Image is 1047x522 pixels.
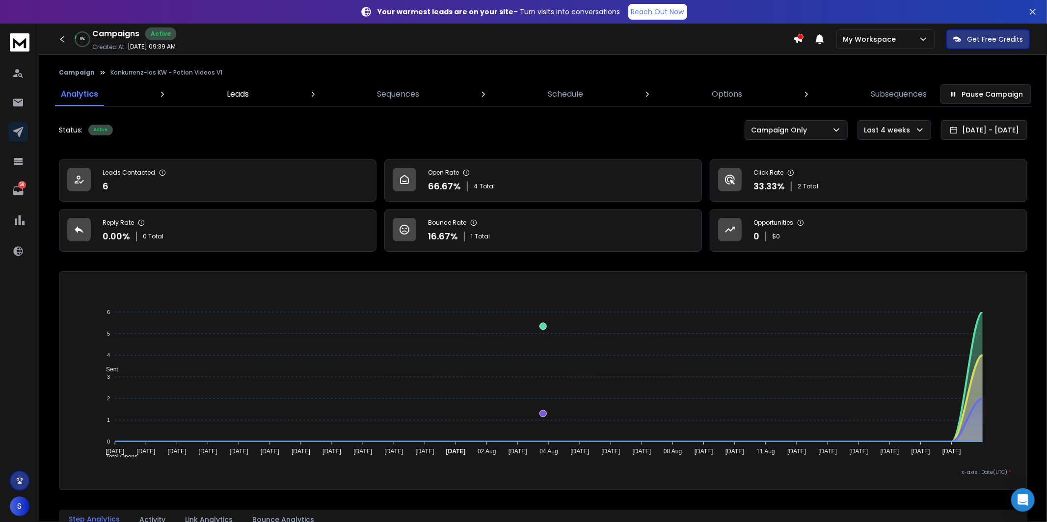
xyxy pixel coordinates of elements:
tspan: 3 [107,374,110,380]
p: Click Rate [753,169,783,177]
tspan: 1 [107,417,110,423]
tspan: 6 [107,309,110,315]
span: Total [480,183,495,190]
a: Opportunities0$0 [710,209,1027,252]
p: Opportunities [753,219,793,227]
a: Subsequences [865,82,933,106]
p: Subsequences [871,88,927,100]
p: Sequences [377,88,420,100]
strong: Your warmest leads are on your site [378,7,514,17]
p: – Turn visits into conversations [378,7,620,17]
span: 2 [798,183,801,190]
p: 66.67 % [428,180,461,193]
p: Konkurrenz-los KW - Potion Videos V1 [110,69,222,77]
tspan: 04 Aug [539,448,558,455]
div: Open Intercom Messenger [1011,488,1035,512]
tspan: [DATE] [725,448,744,455]
button: [DATE] - [DATE] [941,120,1027,140]
p: [DATE] 09:39 AM [128,43,176,51]
span: Total [803,183,818,190]
tspan: 5 [107,331,110,337]
tspan: [DATE] [198,448,217,455]
p: Bounce Rate [428,219,466,227]
p: Schedule [548,88,583,100]
a: Analytics [55,82,104,106]
tspan: [DATE] [881,448,899,455]
p: Created At: [92,43,126,51]
p: 16.67 % [428,230,458,243]
p: 6 [103,180,108,193]
a: Options [706,82,748,106]
tspan: [DATE] [106,448,124,455]
p: Campaign Only [751,125,811,135]
tspan: [DATE] [912,448,930,455]
a: Sequences [372,82,426,106]
p: My Workspace [843,34,900,44]
tspan: [DATE] [601,448,620,455]
button: Pause Campaign [940,84,1031,104]
tspan: [DATE] [230,448,248,455]
p: Reply Rate [103,219,134,227]
p: Open Rate [428,169,459,177]
p: 33.33 % [753,180,785,193]
button: S [10,496,29,516]
tspan: [DATE] [509,448,527,455]
tspan: [DATE] [292,448,310,455]
p: Get Free Credits [967,34,1023,44]
p: 58 [18,181,26,189]
p: Reach Out Now [631,7,684,17]
p: Leads [227,88,249,100]
a: Schedule [542,82,589,106]
tspan: 2 [107,395,110,401]
tspan: 11 Aug [757,448,775,455]
tspan: [DATE] [384,448,403,455]
a: Open Rate66.67%4Total [384,159,702,202]
a: Bounce Rate16.67%1Total [384,209,702,252]
p: Last 4 weeks [864,125,914,135]
span: Sent [99,366,118,373]
span: 4 [474,183,478,190]
div: Active [88,125,113,135]
a: Reach Out Now [628,4,687,20]
tspan: [DATE] [446,448,466,455]
tspan: 08 Aug [664,448,682,455]
tspan: [DATE] [136,448,155,455]
tspan: 02 Aug [478,448,496,455]
div: Active [145,27,176,40]
tspan: 0 [107,439,110,444]
a: Leads Contacted6 [59,159,376,202]
span: 1 [471,233,473,240]
p: 8 % [80,36,85,42]
tspan: 4 [107,352,110,358]
tspan: [DATE] [261,448,279,455]
span: Total Opens [99,453,137,460]
p: 0 Total [143,233,163,240]
p: 0 [753,230,759,243]
tspan: [DATE] [322,448,341,455]
img: logo [10,33,29,52]
tspan: [DATE] [570,448,589,455]
p: $ 0 [772,233,780,240]
a: Reply Rate0.00%0 Total [59,209,376,252]
p: Analytics [61,88,98,100]
p: Status: [59,125,82,135]
p: Leads Contacted [103,169,155,177]
tspan: [DATE] [942,448,961,455]
p: x-axis : Date(UTC) [75,469,1011,476]
h1: Campaigns [92,28,139,40]
a: Click Rate33.33%2Total [710,159,1027,202]
tspan: [DATE] [787,448,806,455]
a: 58 [8,181,28,201]
tspan: [DATE] [819,448,837,455]
tspan: [DATE] [695,448,713,455]
span: Total [475,233,490,240]
p: 0.00 % [103,230,130,243]
tspan: [DATE] [416,448,434,455]
p: Options [712,88,742,100]
tspan: [DATE] [633,448,651,455]
tspan: [DATE] [167,448,186,455]
a: Leads [221,82,255,106]
button: Get Free Credits [946,29,1030,49]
